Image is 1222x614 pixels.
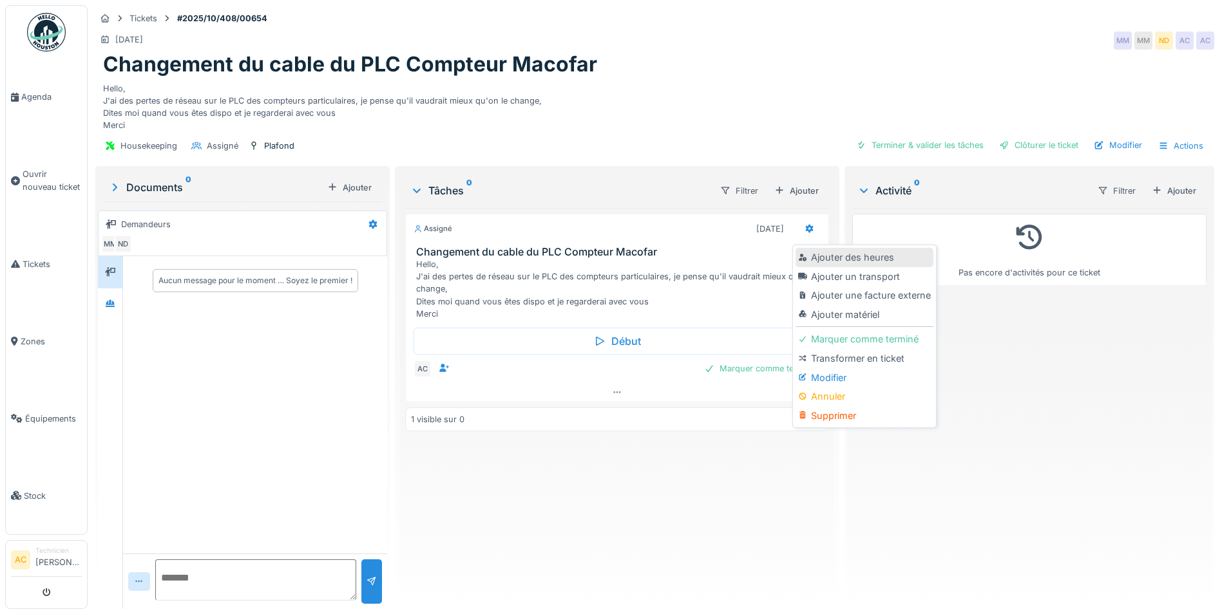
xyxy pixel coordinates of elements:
[994,136,1084,154] div: Clôturer le ticket
[108,180,322,195] div: Documents
[796,406,933,425] div: Supprimer
[914,183,920,198] sup: 0
[416,258,823,320] div: Hello, J'ai des pertes de réseau sur le PLC des compteurs particulaires, je pense qu'il vaudrait ...
[264,140,294,152] div: Plafond
[103,77,1207,132] div: Hello, J'ai des pertes de réseau sur le PLC des compteurs particulaires, je pense qu'il vaudrait ...
[21,335,82,348] span: Zones
[120,140,177,152] div: Housekeeping
[207,140,238,152] div: Assigné
[115,33,143,46] div: [DATE]
[1155,32,1173,50] div: ND
[699,360,821,377] div: Marquer comme terminé
[35,546,82,573] li: [PERSON_NAME]
[1196,32,1214,50] div: AC
[27,13,66,51] img: Badge_color-CXgf-gQk.svg
[410,183,709,198] div: Tâches
[24,490,82,502] span: Stock
[129,12,157,24] div: Tickets
[158,275,352,286] div: Aucun message pour le moment … Soyez le premier !
[23,168,82,192] span: Ouvrir nouveau ticket
[1147,182,1201,200] div: Ajouter
[21,91,82,103] span: Agenda
[101,235,119,253] div: MM
[796,330,933,349] div: Marquer comme terminé
[186,180,191,195] sup: 0
[1089,136,1147,154] div: Modifier
[796,305,933,324] div: Ajouter matériel
[796,349,933,368] div: Transformer en ticket
[1176,32,1194,50] div: AC
[11,550,30,570] li: AC
[769,182,824,200] div: Ajouter
[1152,136,1209,155] div: Actions
[414,360,432,378] div: AC
[1134,32,1152,50] div: MM
[25,413,82,425] span: Équipements
[851,136,989,154] div: Terminer & valider les tâches
[411,413,464,425] div: 1 visible sur 0
[121,218,171,230] div: Demandeurs
[23,258,82,270] span: Tickets
[414,328,821,355] div: Début
[861,219,1198,279] div: Pas encore d'activités pour ce ticket
[1114,32,1132,50] div: MM
[756,223,784,235] div: [DATE]
[796,387,933,406] div: Annuler
[416,246,823,258] h3: Changement du cable du PLC Compteur Macofar
[796,248,933,267] div: Ajouter des heures
[714,181,764,200] div: Filtrer
[322,179,377,196] div: Ajouter
[114,235,132,253] div: ND
[796,286,933,305] div: Ajouter une facture externe
[796,368,933,387] div: Modifier
[172,12,272,24] strong: #2025/10/408/00654
[857,183,1087,198] div: Activité
[1092,181,1141,200] div: Filtrer
[466,183,472,198] sup: 0
[414,223,452,234] div: Assigné
[35,546,82,555] div: Technicien
[796,267,933,286] div: Ajouter un transport
[103,52,597,77] h1: Changement du cable du PLC Compteur Macofar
